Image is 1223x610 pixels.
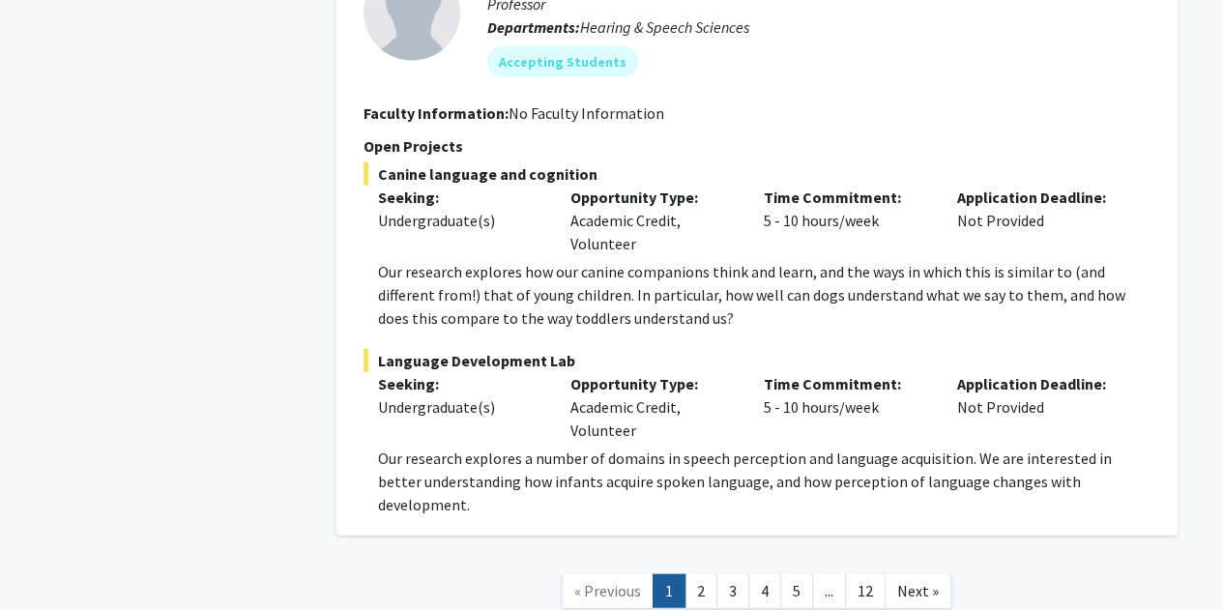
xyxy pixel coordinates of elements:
[957,372,1121,395] p: Application Deadline:
[364,134,1150,158] p: Open Projects
[570,186,735,209] p: Opportunity Type:
[684,574,717,608] a: 2
[15,523,82,595] iframe: Chat
[749,186,943,255] div: 5 - 10 hours/week
[897,581,939,600] span: Next »
[378,260,1150,330] p: Our research explores how our canine companions think and learn, and the ways in which this is si...
[364,349,1150,372] span: Language Development Lab
[780,574,813,608] a: 5
[764,372,928,395] p: Time Commitment:
[364,103,509,123] b: Faculty Information:
[378,372,542,395] p: Seeking:
[378,209,542,232] div: Undergraduate(s)
[487,17,580,37] b: Departments:
[749,372,943,442] div: 5 - 10 hours/week
[957,186,1121,209] p: Application Deadline:
[378,186,542,209] p: Seeking:
[570,372,735,395] p: Opportunity Type:
[825,581,833,600] span: ...
[574,581,641,600] span: « Previous
[556,186,749,255] div: Academic Credit, Volunteer
[943,186,1136,255] div: Not Provided
[764,186,928,209] p: Time Commitment:
[885,574,951,608] a: Next
[845,574,886,608] a: 12
[580,17,749,37] span: Hearing & Speech Sciences
[943,372,1136,442] div: Not Provided
[716,574,749,608] a: 3
[748,574,781,608] a: 4
[364,162,1150,186] span: Canine language and cognition
[653,574,685,608] a: 1
[378,447,1150,516] p: Our research explores a number of domains in speech perception and language acquisition. We are i...
[562,574,654,608] a: Previous Page
[509,103,664,123] span: No Faculty Information
[556,372,749,442] div: Academic Credit, Volunteer
[487,46,638,77] mat-chip: Accepting Students
[378,395,542,419] div: Undergraduate(s)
